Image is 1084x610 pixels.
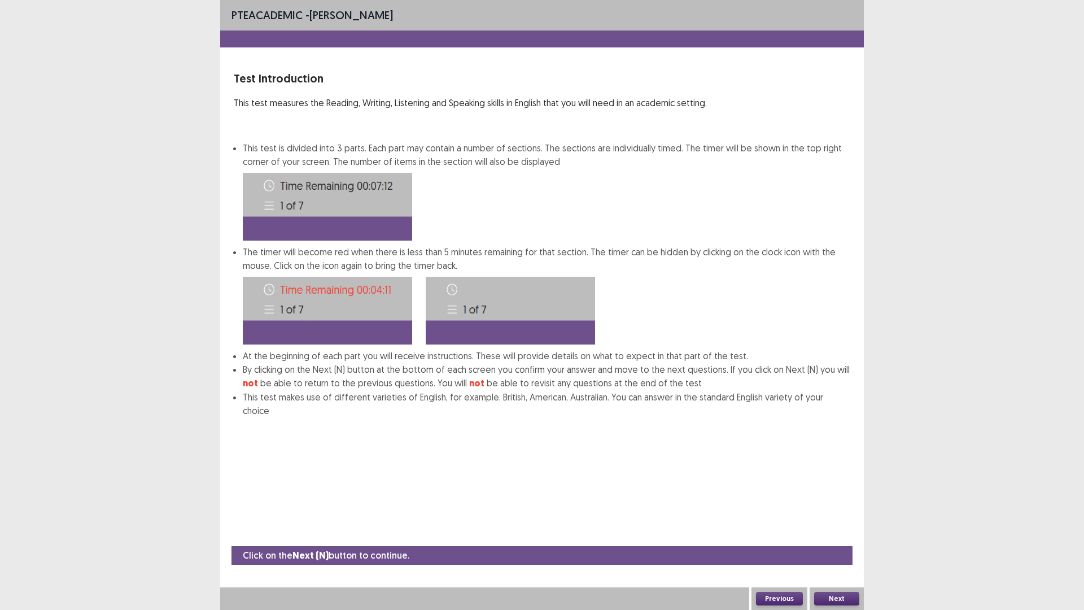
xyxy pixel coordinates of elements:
[243,390,850,417] li: This test makes use of different varieties of English, for example, British, American, Australian...
[234,70,850,87] p: Test Introduction
[814,592,859,605] button: Next
[243,377,258,389] strong: not
[243,173,412,241] img: Time-image
[243,277,412,345] img: Time-image
[469,377,484,389] strong: not
[234,96,850,110] p: This test measures the Reading, Writing, Listening and Speaking skills in English that you will n...
[243,349,850,363] li: At the beginning of each part you will receive instructions. These will provide details on what t...
[243,548,409,563] p: Click on the button to continue.
[243,141,850,241] li: This test is divided into 3 parts. Each part may contain a number of sections. The sections are i...
[243,363,850,390] li: By clicking on the Next (N) button at the bottom of each screen you confirm your answer and move ...
[243,245,850,349] li: The timer will become red when there is less than 5 minutes remaining for that section. The timer...
[231,7,393,24] p: - [PERSON_NAME]
[292,550,329,561] strong: Next (N)
[756,592,803,605] button: Previous
[231,8,303,22] span: PTE academic
[426,277,595,345] img: Time-image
